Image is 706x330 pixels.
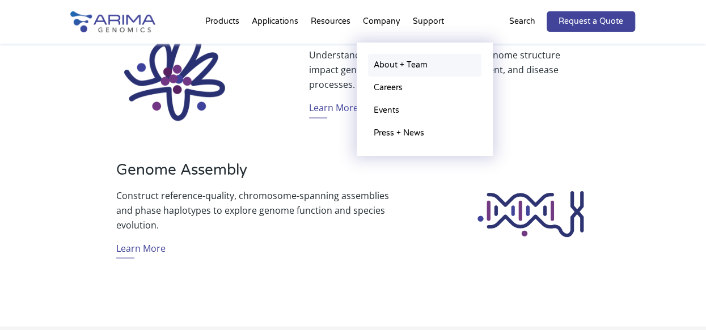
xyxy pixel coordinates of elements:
[116,240,166,258] a: Learn More
[368,77,481,99] a: Careers
[649,276,706,330] iframe: Chat Widget
[112,14,236,133] img: Epigenetics_Icon_Arima Genomics
[116,188,398,232] p: Construct reference-quality, chromosome-spanning assemblies and phase haplotypes to explore genom...
[547,11,635,32] a: Request a Quote
[309,100,358,118] a: Learn More
[509,14,535,29] p: Search
[70,11,155,32] img: Arima-Genomics-logo
[368,54,481,77] a: About + Team
[309,48,590,92] p: Understand how spatial relationships in genome structure impact gene regulation, cellular develop...
[368,122,481,145] a: Press + News
[368,99,481,122] a: Events
[116,161,398,188] h3: Genome Assembly
[470,182,594,246] img: Genome Assembly_Icon_Arima Genomics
